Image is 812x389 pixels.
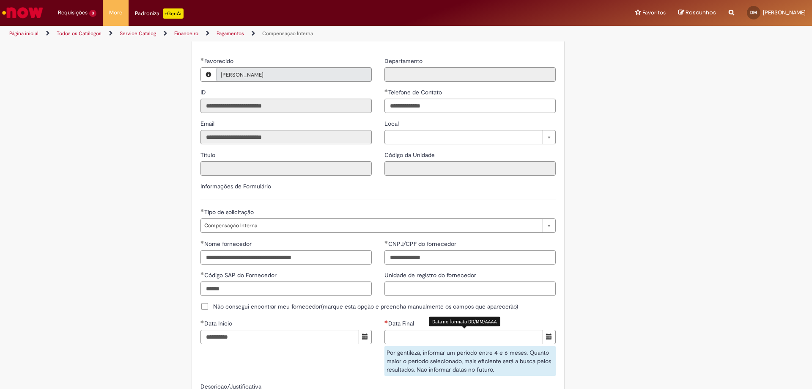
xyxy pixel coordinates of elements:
span: Não consegui encontrar meu fornecedor(marque esta opção e preencha manualmente os campos que apar... [213,302,518,311]
label: Somente leitura - Necessários - Favorecido [200,57,235,65]
span: Código SAP do Fornecedor [204,271,278,279]
img: ServiceNow [1,4,44,21]
span: Compensação Interna [204,219,538,232]
input: Data Inicio 01 February 2025 Saturday [200,330,359,344]
input: Email [200,130,372,144]
span: Obrigatório Preenchido [200,58,204,61]
ul: Trilhas de página [6,26,535,41]
span: Tipo de solicitação [204,208,255,216]
label: Somente leitura - ID [200,88,208,97]
span: Nome fornecedor [204,240,253,248]
span: [PERSON_NAME] [221,68,350,82]
input: Data Final [384,330,543,344]
input: ID [200,99,372,113]
label: Somente leitura - Departamento [384,57,424,65]
span: Obrigatório Preenchido [200,320,204,323]
span: Rascunhos [686,8,716,17]
input: Telefone de Contato [384,99,556,113]
span: Obrigatório Preenchido [384,89,388,92]
a: [PERSON_NAME]Limpar campo Favorecido [216,68,371,81]
a: Todos os Catálogos [57,30,101,37]
label: Somente leitura - Código da Unidade [384,151,436,159]
span: 3 [89,10,96,17]
a: Pagamentos [217,30,244,37]
a: Limpar campo Local [384,130,556,144]
span: Data Inicio [204,320,234,327]
span: Obrigatório Preenchido [384,240,388,244]
span: Obrigatório Preenchido [200,209,204,212]
label: Somente leitura - Título [200,151,217,159]
p: +GenAi [163,8,184,19]
input: Nome fornecedor [200,250,372,265]
button: Mostrar calendário para Data Inicio [359,330,372,344]
div: Data no formato DD/MM/AAAA [429,317,500,326]
span: CNPJ/CPF do fornecedor [388,240,458,248]
span: Local [384,120,401,127]
input: Código SAP do Fornecedor [200,281,372,296]
a: Rascunhos [678,9,716,17]
span: More [109,8,122,17]
span: Obrigatório Preenchido [200,240,204,244]
input: Departamento [384,67,556,82]
input: Unidade de registro do fornecedor [384,281,556,296]
span: Necessários [384,320,388,323]
span: Requisições [58,8,88,17]
input: Título [200,161,372,176]
a: Página inicial [9,30,38,37]
label: Somente leitura - Email [200,119,216,128]
span: Telefone de Contato [388,88,444,96]
span: [PERSON_NAME] [763,9,806,16]
div: Por gentileza, informar um período entre 4 e 6 meses. Quanto maior o período selecionado, mais ef... [384,346,556,376]
input: Código da Unidade [384,161,556,176]
label: Informações de Formulário [200,182,271,190]
span: Favoritos [642,8,666,17]
input: CNPJ/CPF do fornecedor [384,250,556,265]
span: Somente leitura - Email [200,120,216,127]
button: Favorecido, Visualizar este registro Debora Marini [201,68,216,81]
span: Necessários - Favorecido [204,57,235,65]
a: Service Catalog [120,30,156,37]
a: Compensação Interna [262,30,313,37]
span: Unidade de registro do fornecedor [384,271,478,279]
span: Obrigatório Preenchido [200,272,204,275]
span: DM [750,10,757,15]
div: Padroniza [135,8,184,19]
button: Mostrar calendário para Data Final [543,330,556,344]
span: Data Final [388,320,416,327]
a: Financeiro [174,30,198,37]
